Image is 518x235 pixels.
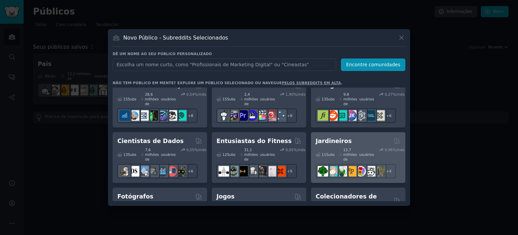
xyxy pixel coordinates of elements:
[167,110,177,121] img: swing trading
[322,152,326,157] font: 11
[117,193,153,200] font: Fotógrafos
[148,110,158,121] img: Negociação
[119,110,130,121] img: dividendos
[244,148,258,161] font: 31,1 milhões de
[337,110,347,121] img: Design de interface do usuário
[316,138,352,144] font: Jardineiros
[359,152,374,157] font: usuários
[191,169,193,173] font: 6
[275,166,286,177] img: treinamento pessoal
[346,110,356,121] img: Design de UX
[355,110,366,121] img: experiência do usuário
[343,92,357,106] font: 9,8 milhões de
[237,166,248,177] img: dar certo
[244,92,258,106] font: 2,4 milhões de
[260,152,275,157] font: usuários
[266,110,276,121] img: Vídeo do Youtube
[148,166,158,177] img: engenharia de dados
[374,166,385,177] img: JardineirosMundo
[393,92,405,96] font: %/mês
[188,114,191,118] font: +
[228,110,238,121] img: editores
[194,92,206,96] font: %/mês
[247,110,257,121] img: Editores de Vídeo
[186,148,194,152] font: 0,55
[260,97,275,101] font: usuários
[145,148,159,161] font: 7,6 milhões de
[290,169,292,173] font: 5
[275,110,286,121] img: pós-produção
[123,97,128,101] font: 15
[228,166,238,177] img: Motivação para academia
[161,152,176,157] font: usuários
[161,97,176,101] font: usuários
[385,92,393,96] font: 0,27
[186,92,194,96] font: 0,54
[386,169,389,173] font: +
[113,52,212,56] font: Dê um nome ao seu público personalizado
[256,166,267,177] img: fitness30plus
[327,110,338,121] img: design de logotipo
[337,166,347,177] img: Jardim Selvagem
[128,97,136,101] font: Subs
[219,166,229,177] img: ACADEMIA
[167,166,177,177] img: conjuntos de dados
[113,81,282,85] font: Não tem público em mente? Explore um público selecionado ou navegue
[287,169,290,173] font: +
[217,193,235,200] font: Jogos
[355,166,366,177] img: flores
[316,193,377,208] font: Colecionadores de NFT
[326,152,335,157] font: Subs
[157,166,168,177] img: analítica
[326,97,335,101] font: Subs
[365,110,375,121] img: design de aprendizagem
[119,166,130,177] img: Aprendizado de máquina
[293,148,306,152] font: %/mês
[145,92,159,106] font: 28,6 milhões de
[341,81,342,85] font: .
[188,169,191,173] font: +
[129,110,139,121] img: Investimento em Valor
[290,114,292,118] font: 8
[237,110,248,121] img: estreia
[217,138,292,144] font: Entusiastas do Fitness
[138,166,149,177] img: estatísticas
[176,166,186,177] img: dados
[191,114,193,118] font: 8
[266,166,276,177] img: fisioterapia
[385,148,393,152] font: 0,96
[194,148,206,152] font: %/mês
[286,92,293,96] font: 1,90
[322,97,326,101] font: 13
[123,34,228,41] font: Novo Público - Subreddits Selecionados
[318,110,328,121] img: tipografia
[293,92,306,96] font: %/mês
[113,58,336,71] input: Escolha um nome curto, como "Profissionais de Marketing Digital" ou "Cineastas"
[247,166,257,177] img: sala de musculação
[389,169,392,173] font: 4
[341,58,405,71] button: Encontre comunidades
[374,110,385,121] img: UX_Design
[287,114,290,118] font: +
[223,152,227,157] font: 12
[359,97,374,101] font: usuários
[282,81,341,85] a: pelos subreddits em alta
[223,97,227,101] font: 15
[176,110,186,121] img: análise técnica
[346,166,356,177] img: Jardinagem no Reino Unido
[157,110,168,121] img: Ações e Negociação
[256,110,267,121] img: finalcutpro
[365,166,375,177] img: Jardinagem Urbana
[343,148,357,161] font: 13,7 milhões de
[393,148,405,152] font: %/mês
[227,152,235,157] font: Subs
[389,114,392,118] font: 6
[129,166,139,177] img: ciência de dados
[318,166,328,177] img: horticultura
[327,166,338,177] img: suculentas
[346,62,400,67] font: Encontre comunidades
[219,110,229,121] img: GoPro
[117,138,183,144] font: Cientistas de Dados
[227,97,235,101] font: Subs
